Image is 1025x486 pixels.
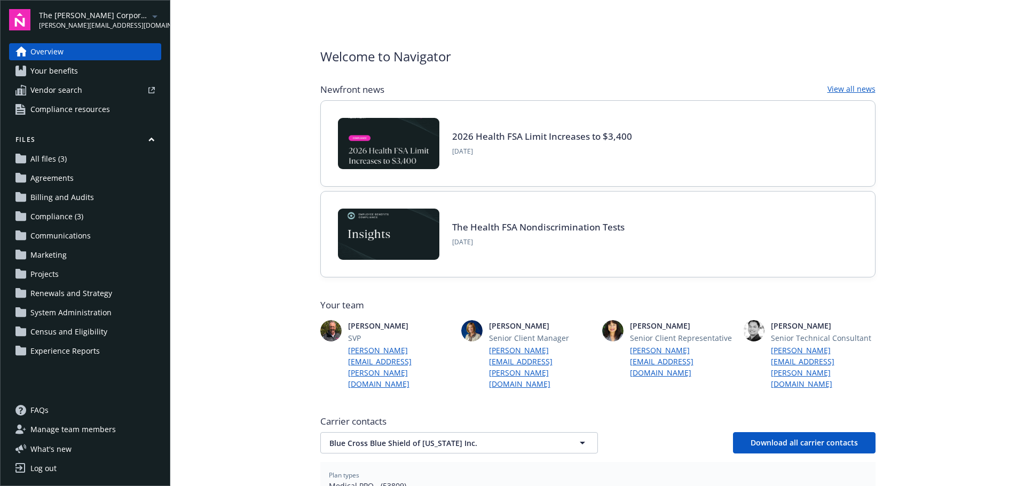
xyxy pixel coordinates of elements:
a: Compliance (3) [9,208,161,225]
span: SVP [348,332,453,344]
span: Experience Reports [30,342,100,360]
span: Billing and Audits [30,189,94,206]
a: System Administration [9,304,161,321]
img: navigator-logo.svg [9,9,30,30]
a: arrowDropDown [148,10,161,22]
button: Blue Cross Blue Shield of [US_STATE] Inc. [320,432,598,453]
a: Vendor search [9,82,161,99]
a: Agreements [9,170,161,187]
div: Log out [30,460,57,477]
span: Vendor search [30,82,82,99]
span: Compliance resources [30,101,110,118]
a: Compliance resources [9,101,161,118]
a: [PERSON_NAME][EMAIL_ADDRESS][PERSON_NAME][DOMAIN_NAME] [348,345,453,389]
span: Agreements [30,170,74,187]
a: The Health FSA Nondiscrimination Tests [452,221,625,233]
a: Overview [9,43,161,60]
img: photo [602,320,624,341]
a: Projects [9,266,161,283]
button: Download all carrier contacts [733,432,876,453]
a: [PERSON_NAME][EMAIL_ADDRESS][DOMAIN_NAME] [630,345,735,378]
span: [PERSON_NAME] [348,320,453,331]
span: Compliance (3) [30,208,83,225]
a: 2026 Health FSA Limit Increases to $3,400 [452,130,632,142]
span: Welcome to Navigator [320,47,451,66]
a: Your benefits [9,62,161,79]
span: [PERSON_NAME][EMAIL_ADDRESS][DOMAIN_NAME] [39,21,148,30]
span: FAQs [30,402,49,419]
img: photo [320,320,342,341]
a: [PERSON_NAME][EMAIL_ADDRESS][PERSON_NAME][DOMAIN_NAME] [771,345,876,389]
span: Overview [30,43,64,60]
a: View all news [827,83,876,96]
img: Card Image - EB Compliance Insights.png [338,209,439,260]
span: Plan types [329,471,867,480]
a: Billing and Audits [9,189,161,206]
span: All files (3) [30,150,67,168]
a: Renewals and Strategy [9,285,161,302]
span: System Administration [30,304,112,321]
span: Download all carrier contacts [751,437,858,448]
span: What ' s new [30,443,72,455]
button: Files [9,135,161,148]
a: [PERSON_NAME][EMAIL_ADDRESS][PERSON_NAME][DOMAIN_NAME] [489,345,594,389]
span: [DATE] [452,237,625,247]
span: Carrier contacts [320,415,876,428]
span: Your team [320,299,876,312]
span: Census and Eligibility [30,323,107,340]
img: photo [743,320,764,341]
a: FAQs [9,402,161,419]
a: Manage team members [9,421,161,438]
span: [PERSON_NAME] [771,320,876,331]
span: Communications [30,227,91,244]
span: [PERSON_NAME] [630,320,735,331]
span: [DATE] [452,147,632,156]
button: The [PERSON_NAME] Corporation[PERSON_NAME][EMAIL_ADDRESS][DOMAIN_NAME]arrowDropDown [39,9,161,30]
span: Marketing [30,246,67,264]
img: photo [461,320,483,341]
span: Senior Technical Consultant [771,332,876,344]
button: What's new [9,443,89,455]
span: Blue Cross Blue Shield of [US_STATE] Inc. [329,437,551,449]
span: The [PERSON_NAME] Corporation [39,10,148,21]
span: Senior Client Representative [630,332,735,344]
span: Your benefits [30,62,78,79]
span: Senior Client Manager [489,332,594,344]
span: Renewals and Strategy [30,285,112,302]
span: Newfront news [320,83,384,96]
span: Projects [30,266,59,283]
span: Manage team members [30,421,116,438]
a: Communications [9,227,161,244]
img: BLOG-Card Image - Compliance - 2026 Health FSA Limit Increases to $3,400.jpg [338,118,439,169]
span: [PERSON_NAME] [489,320,594,331]
a: All files (3) [9,150,161,168]
a: Marketing [9,246,161,264]
a: Experience Reports [9,342,161,360]
a: Census and Eligibility [9,323,161,340]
